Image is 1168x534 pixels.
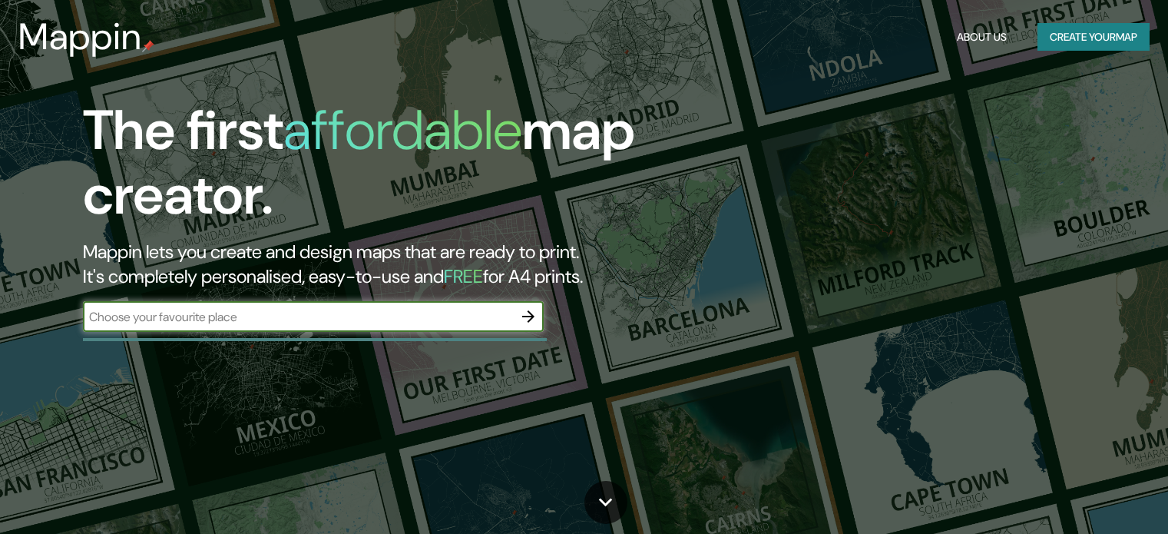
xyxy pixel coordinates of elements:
img: mappin-pin [142,40,154,52]
h5: FREE [444,264,483,288]
h3: Mappin [18,15,142,58]
input: Choose your favourite place [83,308,513,326]
h1: The first map creator. [83,98,667,240]
h2: Mappin lets you create and design maps that are ready to print. It's completely personalised, eas... [83,240,667,289]
button: Create yourmap [1037,23,1150,51]
h1: affordable [283,95,522,166]
button: About Us [951,23,1013,51]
